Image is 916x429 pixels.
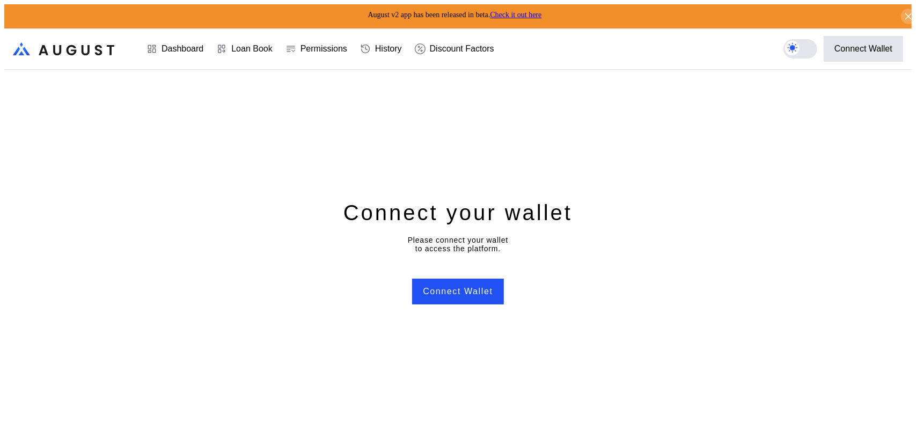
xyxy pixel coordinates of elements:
[140,29,210,69] a: Dashboard
[231,44,273,54] div: Loan Book
[834,44,892,54] div: Connect Wallet
[412,279,503,304] button: Connect Wallet
[210,29,279,69] a: Loan Book
[375,44,402,54] div: History
[430,44,494,54] div: Discount Factors
[354,29,408,69] a: History
[408,29,501,69] a: Discount Factors
[490,11,541,19] a: Check it out here
[368,11,542,19] span: August v2 app has been released in beta.
[162,44,203,54] div: Dashboard
[824,36,903,62] button: Connect Wallet
[408,236,508,253] div: Please connect your wallet to access the platform.
[279,29,354,69] a: Permissions
[343,199,573,227] div: Connect your wallet
[301,44,347,54] div: Permissions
